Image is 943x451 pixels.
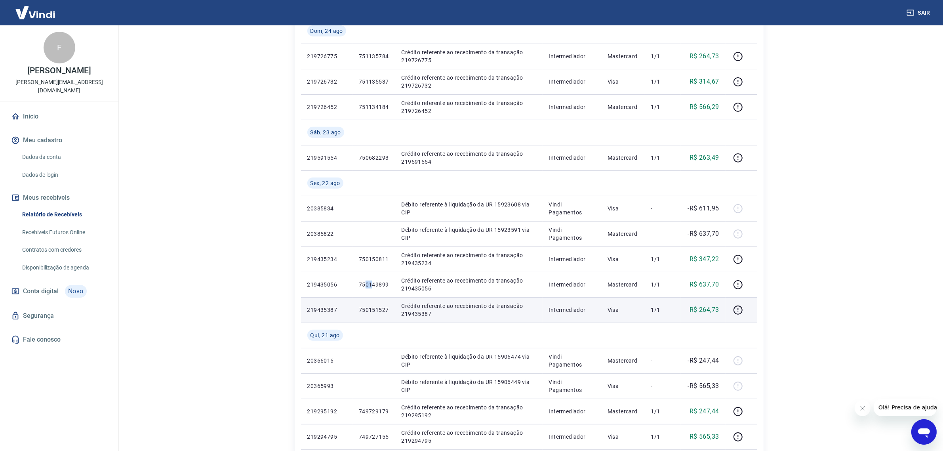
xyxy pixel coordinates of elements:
[307,230,346,238] p: 20385822
[690,280,719,289] p: R$ 637,70
[402,74,536,90] p: Crédito referente ao recebimento da transação 219726732
[608,306,638,314] p: Visa
[359,281,389,289] p: 750149899
[307,154,346,162] p: 219591554
[307,52,346,60] p: 219726775
[549,353,595,369] p: Vindi Pagamentos
[905,6,933,20] button: Sair
[651,103,674,111] p: 1/1
[10,0,61,25] img: Vindi
[651,382,674,390] p: -
[10,282,109,301] a: Conta digitalNovo
[651,154,674,162] p: 1/1
[402,150,536,166] p: Crédito referente ao recebimento da transação 219591554
[44,32,75,63] div: F
[549,226,595,242] p: Vindi Pagamentos
[651,78,674,86] p: 1/1
[608,52,638,60] p: Mastercard
[402,429,536,445] p: Crédito referente ao recebimento da transação 219294795
[608,204,638,212] p: Visa
[307,255,346,263] p: 219435234
[402,201,536,216] p: Débito referente à liquidação da UR 15923608 via CIP
[307,382,346,390] p: 20365993
[549,255,595,263] p: Intermediador
[402,277,536,292] p: Crédito referente ao recebimento da transação 219435056
[307,281,346,289] p: 219435056
[23,286,59,297] span: Conta digital
[5,6,67,12] span: Olá! Precisa de ajuda?
[359,306,389,314] p: 750151527
[690,52,719,61] p: R$ 264,73
[402,48,536,64] p: Crédito referente ao recebimento da transação 219726775
[608,230,638,238] p: Mastercard
[359,154,389,162] p: 750682293
[608,433,638,441] p: Visa
[359,52,389,60] p: 751135784
[651,306,674,314] p: 1/1
[608,154,638,162] p: Mastercard
[311,27,343,35] span: Dom, 24 ago
[311,179,340,187] span: Sex, 22 ago
[402,403,536,419] p: Crédito referente ao recebimento da transação 219295192
[402,302,536,318] p: Crédito referente ao recebimento da transação 219435387
[402,378,536,394] p: Débito referente à liquidação da UR 15906449 via CIP
[10,132,109,149] button: Meu cadastro
[608,103,638,111] p: Mastercard
[651,204,674,212] p: -
[311,331,340,339] span: Qui, 21 ago
[359,255,389,263] p: 750150811
[549,201,595,216] p: Vindi Pagamentos
[19,242,109,258] a: Contratos com credores
[549,407,595,415] p: Intermediador
[651,357,674,365] p: -
[549,281,595,289] p: Intermediador
[690,305,719,315] p: R$ 264,73
[307,306,346,314] p: 219435387
[549,52,595,60] p: Intermediador
[359,407,389,415] p: 749729179
[10,108,109,125] a: Início
[608,357,638,365] p: Mastercard
[690,102,719,112] p: R$ 566,29
[911,419,937,445] iframe: Botão para abrir a janela de mensagens
[608,407,638,415] p: Mastercard
[549,306,595,314] p: Intermediador
[688,356,719,365] p: -R$ 247,44
[688,229,719,239] p: -R$ 637,70
[10,189,109,206] button: Meus recebíveis
[402,226,536,242] p: Débito referente à liquidação da UR 15923591 via CIP
[19,167,109,183] a: Dados de login
[359,433,389,441] p: 749727155
[359,103,389,111] p: 751134184
[402,353,536,369] p: Débito referente à liquidação da UR 15906474 via CIP
[608,255,638,263] p: Visa
[19,206,109,223] a: Relatório de Recebíveis
[19,224,109,241] a: Recebíveis Futuros Online
[10,307,109,325] a: Segurança
[855,400,871,416] iframe: Fechar mensagem
[690,432,719,441] p: R$ 565,33
[651,255,674,263] p: 1/1
[549,378,595,394] p: Vindi Pagamentos
[608,382,638,390] p: Visa
[307,407,346,415] p: 219295192
[10,331,109,348] a: Fale conosco
[307,433,346,441] p: 219294795
[359,78,389,86] p: 751135537
[6,78,112,95] p: [PERSON_NAME][EMAIL_ADDRESS][DOMAIN_NAME]
[402,251,536,267] p: Crédito referente ao recebimento da transação 219435234
[549,103,595,111] p: Intermediador
[402,99,536,115] p: Crédito referente ao recebimento da transação 219726452
[307,103,346,111] p: 219726452
[19,149,109,165] a: Dados da conta
[65,285,87,298] span: Novo
[608,78,638,86] p: Visa
[549,154,595,162] p: Intermediador
[688,204,719,213] p: -R$ 611,95
[651,407,674,415] p: 1/1
[307,204,346,212] p: 20385834
[27,67,91,75] p: [PERSON_NAME]
[690,407,719,416] p: R$ 247,44
[19,260,109,276] a: Disponibilização de agenda
[307,357,346,365] p: 20366016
